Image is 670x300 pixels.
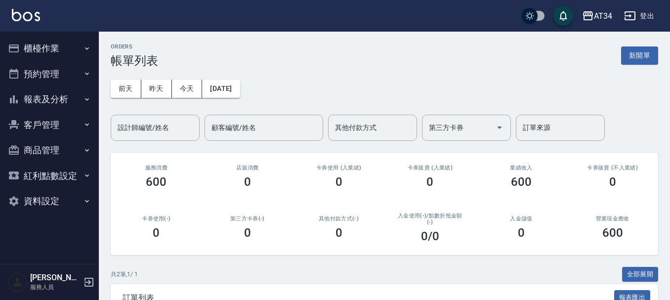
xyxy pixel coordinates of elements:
h2: 卡券販賣 (入業績) [396,165,464,171]
button: 全部展開 [622,267,659,282]
button: 登出 [620,7,658,25]
h2: 業績收入 [488,165,555,171]
h3: 600 [146,175,167,189]
h3: 600 [511,175,532,189]
h2: ORDERS [111,43,158,50]
h2: 入金儲值 [488,215,555,222]
h3: 0 [609,175,616,189]
h3: 帳單列表 [111,54,158,68]
h2: 卡券使用 (入業績) [305,165,373,171]
button: 商品管理 [4,137,95,163]
img: Person [8,272,28,292]
button: 前天 [111,80,141,98]
h2: 卡券使用(-) [123,215,190,222]
button: Open [492,120,507,135]
h3: 0 /0 [421,229,439,243]
h3: 0 [335,175,342,189]
button: [DATE] [202,80,240,98]
h3: 600 [602,226,623,240]
h2: 店販消費 [214,165,282,171]
button: 櫃檯作業 [4,36,95,61]
button: 新開單 [621,46,658,65]
h2: 卡券販賣 (不入業績) [579,165,646,171]
h2: 其他付款方式(-) [305,215,373,222]
a: 新開單 [621,50,658,60]
h5: [PERSON_NAME] [30,273,81,283]
button: 預約管理 [4,61,95,87]
div: AT34 [594,10,612,22]
button: 報表及分析 [4,86,95,112]
p: 共 2 筆, 1 / 1 [111,270,138,279]
h3: 0 [153,226,160,240]
p: 服務人員 [30,283,81,292]
h3: 服務消費 [123,165,190,171]
button: 資料設定 [4,188,95,214]
h3: 0 [518,226,525,240]
h3: 0 [244,175,251,189]
button: 紅利點數設定 [4,163,95,189]
button: AT34 [578,6,616,26]
h3: 0 [426,175,433,189]
button: 昨天 [141,80,172,98]
button: 今天 [172,80,203,98]
h3: 0 [335,226,342,240]
h2: 營業現金應收 [579,215,646,222]
h3: 0 [244,226,251,240]
button: 客戶管理 [4,112,95,138]
img: Logo [12,9,40,21]
button: save [553,6,573,26]
h2: 入金使用(-) /點數折抵金額(-) [396,213,464,225]
h2: 第三方卡券(-) [214,215,282,222]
